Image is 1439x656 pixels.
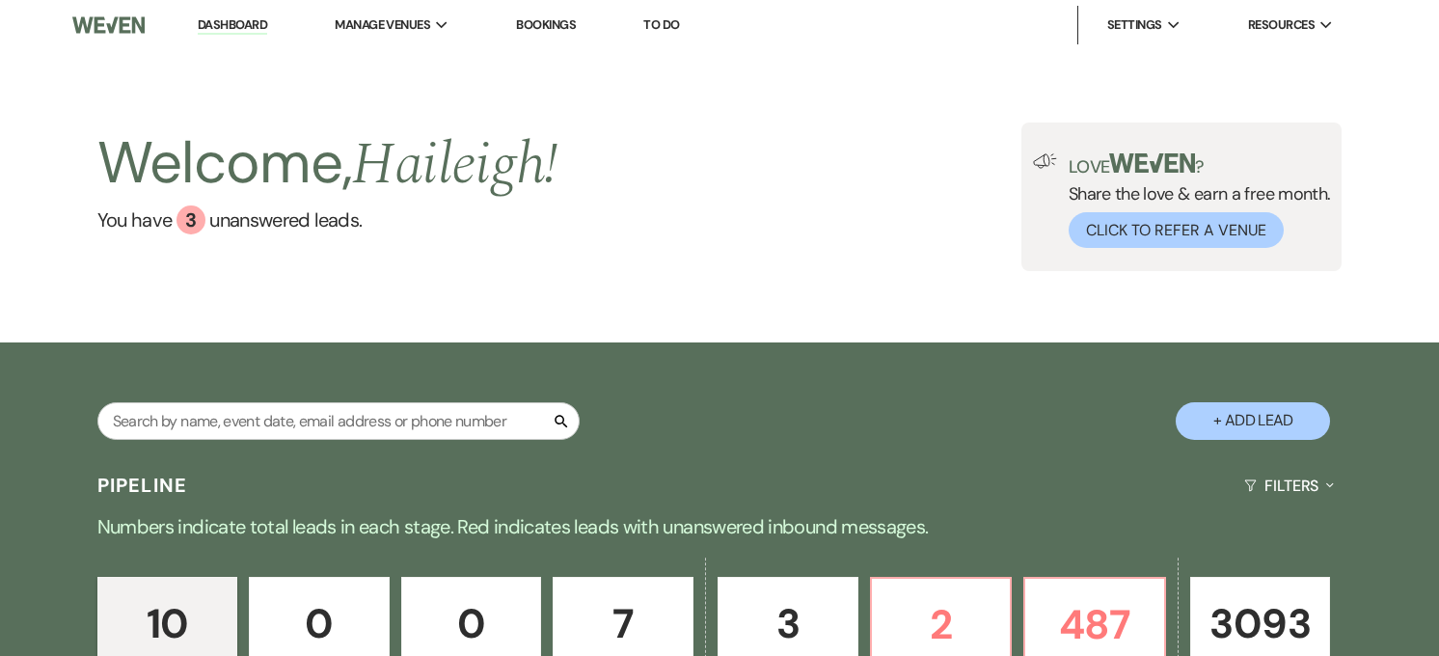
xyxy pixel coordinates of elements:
[352,121,557,209] span: Haileigh !
[1057,153,1331,248] div: Share the love & earn a free month.
[565,591,681,656] p: 7
[335,15,430,35] span: Manage Venues
[1069,212,1284,248] button: Click to Refer a Venue
[261,591,377,656] p: 0
[1203,591,1318,656] p: 3093
[1069,153,1331,176] p: Love ?
[1176,402,1330,440] button: + Add Lead
[97,472,188,499] h3: Pipeline
[97,123,558,205] h2: Welcome,
[25,511,1414,542] p: Numbers indicate total leads in each stage. Red indicates leads with unanswered inbound messages.
[97,205,558,234] a: You have 3 unanswered leads.
[198,16,267,35] a: Dashboard
[414,591,529,656] p: 0
[176,205,205,234] div: 3
[1236,460,1342,511] button: Filters
[516,16,576,33] a: Bookings
[730,591,846,656] p: 3
[1033,153,1057,169] img: loud-speaker-illustration.svg
[1107,15,1162,35] span: Settings
[1248,15,1315,35] span: Resources
[97,402,580,440] input: Search by name, event date, email address or phone number
[643,16,679,33] a: To Do
[72,5,145,45] img: Weven Logo
[110,591,226,656] p: 10
[1109,153,1195,173] img: weven-logo-green.svg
